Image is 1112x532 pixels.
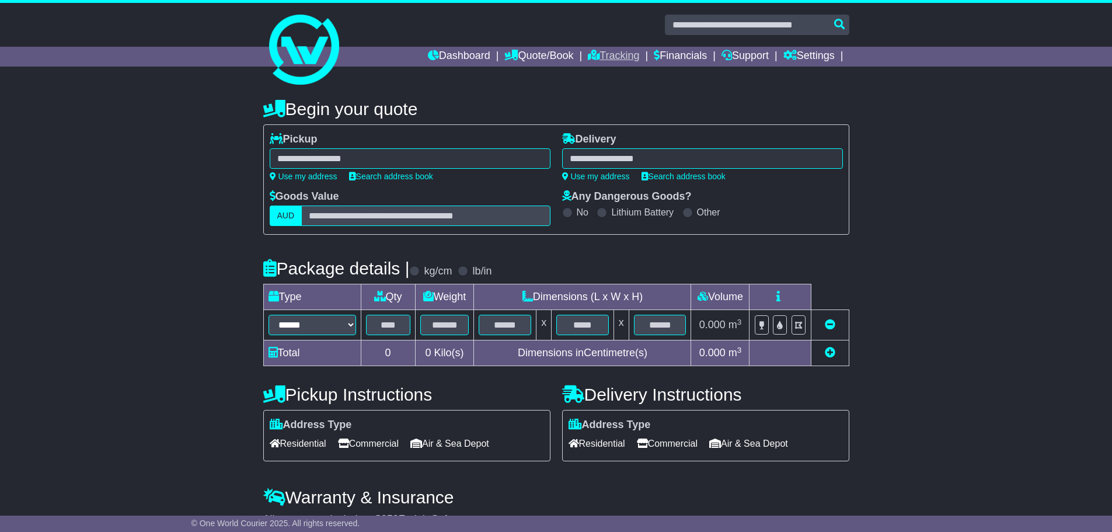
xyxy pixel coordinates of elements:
td: 0 [361,340,415,366]
a: Quote/Book [504,47,573,67]
a: Search address book [642,172,726,181]
label: Pickup [270,133,318,146]
h4: Delivery Instructions [562,385,849,404]
span: Air & Sea Depot [410,434,489,453]
span: Commercial [338,434,399,453]
label: No [577,207,588,218]
span: Residential [569,434,625,453]
td: Type [263,284,361,310]
span: 250 [381,513,399,525]
td: Kilo(s) [415,340,474,366]
label: kg/cm [424,265,452,278]
div: All our quotes include a $ FreightSafe warranty. [263,513,849,526]
a: Add new item [825,347,835,359]
span: Air & Sea Depot [709,434,788,453]
td: Dimensions (L x W x H) [474,284,691,310]
h4: Warranty & Insurance [263,488,849,507]
a: Settings [783,47,835,67]
td: x [613,310,629,340]
label: Goods Value [270,190,339,203]
label: Address Type [569,419,651,432]
sup: 3 [737,318,742,326]
a: Tracking [588,47,639,67]
td: Weight [415,284,474,310]
label: Any Dangerous Goods? [562,190,692,203]
td: Total [263,340,361,366]
a: Remove this item [825,319,835,331]
label: Delivery [562,133,616,146]
h4: Begin your quote [263,99,849,119]
span: Commercial [637,434,698,453]
h4: Pickup Instructions [263,385,550,404]
span: 0.000 [699,347,726,359]
label: Address Type [270,419,352,432]
span: 0 [425,347,431,359]
td: x [536,310,552,340]
a: Financials [654,47,707,67]
td: Dimensions in Centimetre(s) [474,340,691,366]
a: Dashboard [428,47,490,67]
label: AUD [270,206,302,226]
span: © One World Courier 2025. All rights reserved. [191,519,360,528]
td: Qty [361,284,415,310]
a: Use my address [270,172,337,181]
span: 0.000 [699,319,726,331]
a: Search address book [349,172,433,181]
span: Residential [270,434,326,453]
label: lb/in [472,265,491,278]
label: Other [697,207,720,218]
h4: Package details | [263,259,410,278]
span: m [728,319,742,331]
sup: 3 [737,346,742,354]
a: Use my address [562,172,630,181]
label: Lithium Battery [611,207,674,218]
a: Support [721,47,769,67]
td: Volume [691,284,750,310]
span: m [728,347,742,359]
